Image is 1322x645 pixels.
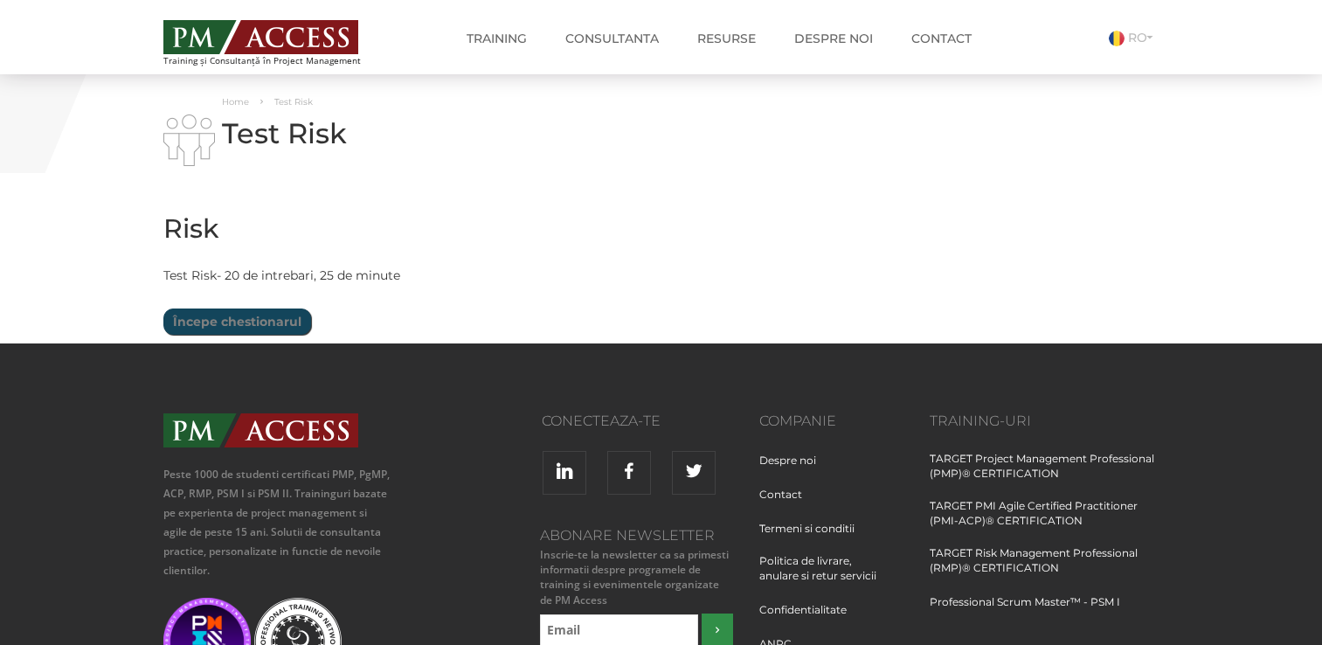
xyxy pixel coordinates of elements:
a: TARGET PMI Agile Certified Practitioner (PMI-ACP)® CERTIFICATION [930,498,1159,545]
h2: Risk [163,214,819,243]
p: Test Risk- 20 de intrebari, 25 de minute [163,265,819,287]
h1: Test Risk [163,118,819,149]
a: Professional Scrum Master™ - PSM I [930,594,1120,627]
img: i-02.png [163,114,215,166]
img: PM ACCESS - Echipa traineri si consultanti certificati PMP: Narciss Popescu, Mihai Olaru, Monica ... [163,20,358,54]
h3: Training-uri [930,413,1159,429]
a: Training [453,21,540,56]
input: Începe chestionarul [163,309,311,335]
a: Home [222,96,249,107]
a: Training și Consultanță în Project Management [163,15,393,66]
p: Peste 1000 de studenti certificati PMP, PgMP, ACP, RMP, PSM I si PSM II. Traininguri bazate pe ex... [163,465,393,580]
a: TARGET Project Management Professional (PMP)® CERTIFICATION [930,451,1159,498]
h3: Companie [759,413,903,429]
a: Contact [759,487,815,519]
h3: Abonare Newsletter [536,528,733,544]
img: Romana [1109,31,1125,46]
a: Contact [898,21,985,56]
small: Inscrie-te la newsletter ca sa primesti informatii despre programele de training si evenimentele ... [536,547,733,607]
a: TARGET Risk Management Professional (RMP)® CERTIFICATION [930,545,1159,593]
a: Politica de livrare, anulare si retur servicii [759,553,903,600]
span: Training și Consultanță în Project Management [163,56,393,66]
a: Confidentialitate [759,602,860,635]
a: Despre noi [781,21,886,56]
span: Test Risk [274,96,313,107]
h3: Conecteaza-te [419,413,661,429]
a: RO [1109,30,1159,45]
img: PMAccess [163,413,358,447]
a: Termeni si conditii [759,521,868,553]
a: Resurse [684,21,769,56]
a: Despre noi [759,453,829,485]
a: Consultanta [552,21,672,56]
